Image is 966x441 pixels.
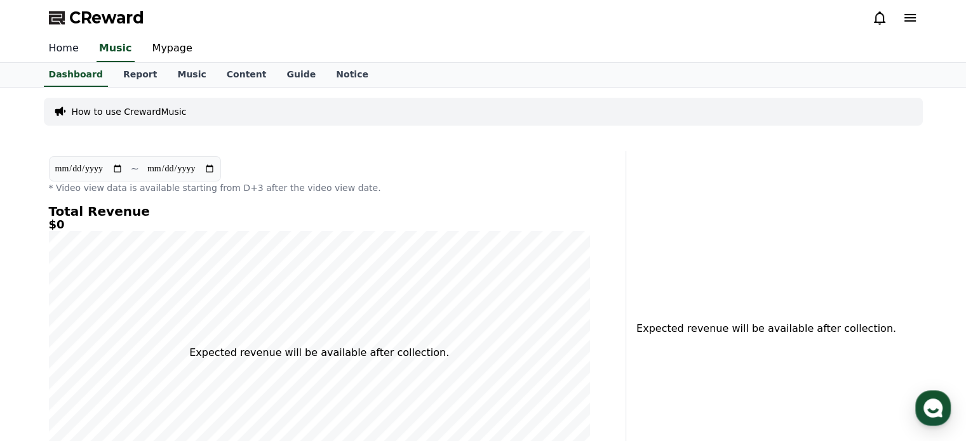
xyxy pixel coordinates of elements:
[217,63,277,87] a: Content
[131,161,139,176] p: ~
[189,345,449,360] p: Expected revenue will be available after collection.
[39,36,89,62] a: Home
[49,204,590,218] h4: Total Revenue
[326,63,379,87] a: Notice
[32,355,55,365] span: Home
[72,105,187,118] a: How to use CrewardMusic
[113,63,168,87] a: Report
[69,8,144,28] span: CReward
[44,63,108,87] a: Dashboard
[49,218,590,231] h5: $0
[167,63,216,87] a: Music
[105,355,143,365] span: Messages
[49,181,590,194] p: * Video view data is available starting from D+3 after the video view date.
[49,8,144,28] a: CReward
[636,321,889,336] p: Expected revenue will be available after collection.
[276,63,326,87] a: Guide
[164,336,244,367] a: Settings
[142,36,203,62] a: Mypage
[4,336,84,367] a: Home
[188,355,219,365] span: Settings
[97,36,135,62] a: Music
[84,336,164,367] a: Messages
